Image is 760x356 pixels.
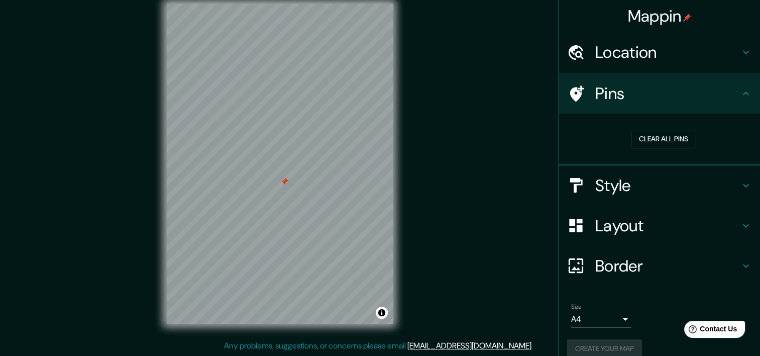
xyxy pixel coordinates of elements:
[595,42,740,62] h4: Location
[167,4,393,324] canvas: Map
[376,307,388,319] button: Toggle attribution
[559,165,760,206] div: Style
[224,340,533,352] p: Any problems, suggestions, or concerns please email .
[559,73,760,114] div: Pins
[595,216,740,236] h4: Layout
[595,256,740,276] h4: Border
[628,6,692,26] h4: Mappin
[559,206,760,246] div: Layout
[559,32,760,72] div: Location
[559,246,760,286] div: Border
[683,14,691,22] img: pin-icon.png
[407,340,531,351] a: [EMAIL_ADDRESS][DOMAIN_NAME]
[571,311,631,327] div: A4
[534,340,536,352] div: .
[595,175,740,196] h4: Style
[595,83,740,104] h4: Pins
[571,302,582,311] label: Size
[631,130,696,148] button: Clear all pins
[671,317,749,345] iframe: Help widget launcher
[533,340,534,352] div: .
